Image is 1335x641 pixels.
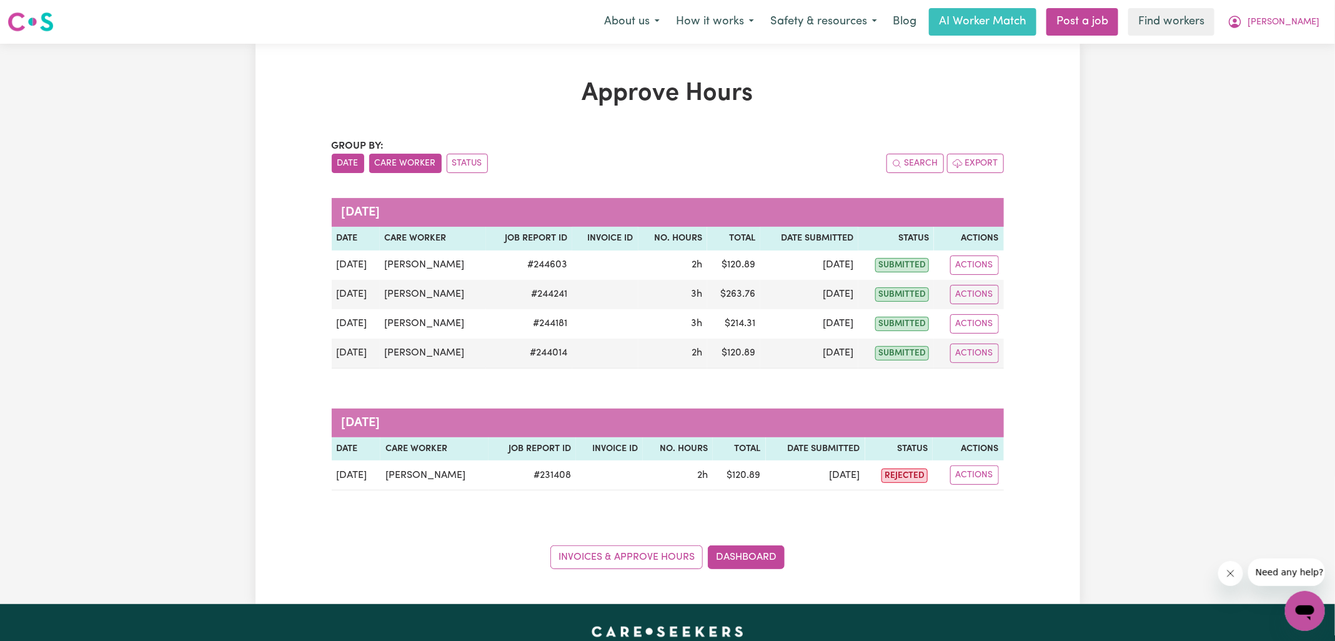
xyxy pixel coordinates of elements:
[692,348,702,358] span: 2 hours
[332,437,380,461] th: Date
[1046,8,1118,36] a: Post a job
[760,251,858,280] td: [DATE]
[760,339,858,369] td: [DATE]
[7,11,54,33] img: Careseekers logo
[934,227,1004,251] th: Actions
[1248,16,1319,29] span: [PERSON_NAME]
[7,7,54,36] a: Careseekers logo
[950,344,999,363] button: Actions
[875,346,929,360] span: submitted
[380,227,487,251] th: Care worker
[707,339,760,369] td: $ 120.89
[486,280,572,309] td: # 244241
[332,251,380,280] td: [DATE]
[332,280,380,309] td: [DATE]
[638,227,707,251] th: No. Hours
[486,339,572,369] td: # 244014
[691,319,702,329] span: 3 hours
[875,258,929,272] span: submitted
[592,627,743,637] a: Careseekers home page
[929,8,1036,36] a: AI Worker Match
[885,8,924,36] a: Blog
[697,470,708,480] span: 2 hours
[760,309,858,339] td: [DATE]
[865,437,933,461] th: Status
[332,309,380,339] td: [DATE]
[572,227,638,251] th: Invoice ID
[1248,559,1325,586] iframe: Message from company
[760,227,858,251] th: Date Submitted
[760,280,858,309] td: [DATE]
[332,198,1004,227] caption: [DATE]
[691,289,702,299] span: 3 hours
[668,9,762,35] button: How it works
[707,227,760,251] th: Total
[858,227,934,251] th: Status
[950,256,999,275] button: Actions
[332,79,1004,109] h1: Approve Hours
[886,154,944,173] button: Search
[881,469,928,483] span: rejected
[950,465,999,485] button: Actions
[875,287,929,302] span: submitted
[643,437,713,461] th: No. Hours
[489,437,576,461] th: Job Report ID
[707,280,760,309] td: $ 263.76
[332,141,384,151] span: Group by:
[708,545,785,569] a: Dashboard
[380,251,487,280] td: [PERSON_NAME]
[766,437,865,461] th: Date Submitted
[332,409,1004,437] caption: [DATE]
[369,154,442,173] button: sort invoices by care worker
[332,227,380,251] th: Date
[766,460,865,490] td: [DATE]
[713,437,765,461] th: Total
[380,309,487,339] td: [PERSON_NAME]
[489,460,576,490] td: # 231408
[596,9,668,35] button: About us
[447,154,488,173] button: sort invoices by paid status
[707,309,760,339] td: $ 214.31
[380,280,487,309] td: [PERSON_NAME]
[1218,561,1243,586] iframe: Close message
[692,260,702,270] span: 2 hours
[380,437,489,461] th: Care worker
[947,154,1004,173] button: Export
[380,339,487,369] td: [PERSON_NAME]
[576,437,643,461] th: Invoice ID
[762,9,885,35] button: Safety & resources
[486,309,572,339] td: # 244181
[486,227,572,251] th: Job Report ID
[707,251,760,280] td: $ 120.89
[332,460,380,490] td: [DATE]
[950,314,999,334] button: Actions
[332,154,364,173] button: sort invoices by date
[550,545,703,569] a: Invoices & Approve Hours
[332,339,380,369] td: [DATE]
[950,285,999,304] button: Actions
[1285,591,1325,631] iframe: Button to launch messaging window
[380,460,489,490] td: [PERSON_NAME]
[713,460,765,490] td: $ 120.89
[1219,9,1328,35] button: My Account
[486,251,572,280] td: # 244603
[875,317,929,331] span: submitted
[933,437,1003,461] th: Actions
[1128,8,1214,36] a: Find workers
